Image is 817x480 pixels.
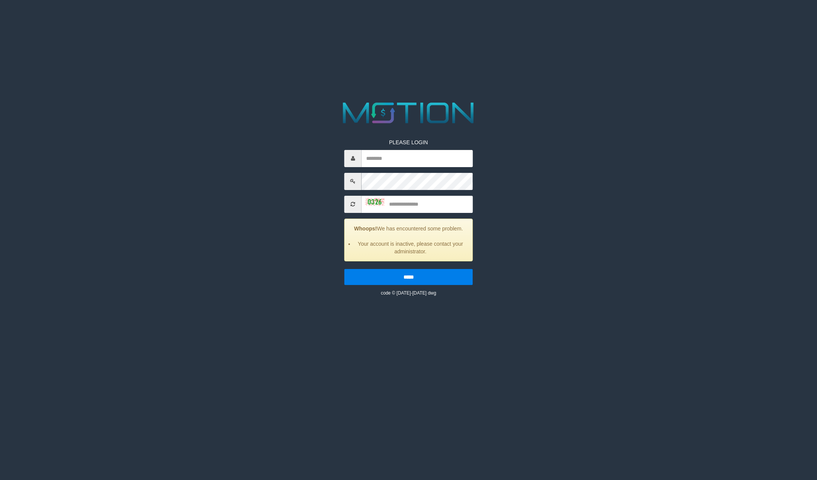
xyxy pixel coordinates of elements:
img: MOTION_logo.png [337,99,480,127]
img: captcha [365,198,384,206]
div: We has encountered some problem. [344,219,473,261]
p: PLEASE LOGIN [344,139,473,146]
li: Your account is inactive, please contact your administrator. [354,240,467,255]
strong: Whoops! [354,226,377,232]
small: code © [DATE]-[DATE] dwg [381,290,436,296]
